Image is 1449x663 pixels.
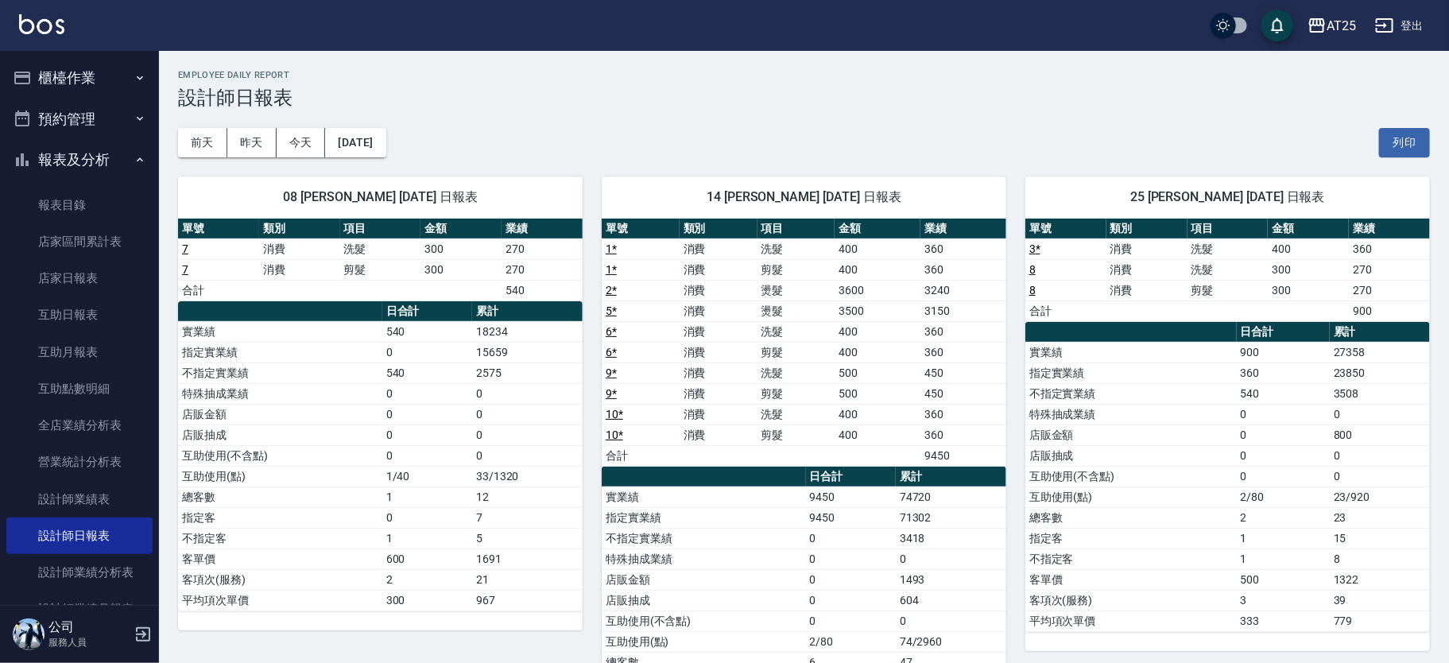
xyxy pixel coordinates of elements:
[835,238,920,259] td: 400
[13,618,45,650] img: Person
[896,549,1006,569] td: 0
[259,259,340,280] td: 消費
[806,487,896,507] td: 9450
[502,280,583,300] td: 540
[178,425,382,445] td: 店販抽成
[602,445,680,466] td: 合計
[680,342,757,363] td: 消費
[757,321,835,342] td: 洗髮
[896,590,1006,611] td: 604
[896,631,1006,652] td: 74/2960
[1025,322,1430,632] table: a dense table
[178,549,382,569] td: 客單價
[178,404,382,425] td: 店販金額
[1237,507,1330,528] td: 2
[1330,383,1430,404] td: 3508
[1349,280,1430,300] td: 270
[1106,259,1187,280] td: 消費
[1029,263,1036,276] a: 8
[835,321,920,342] td: 400
[602,631,806,652] td: 互助使用(點)
[1330,569,1430,590] td: 1322
[178,321,382,342] td: 實業績
[757,219,835,239] th: 項目
[621,189,987,205] span: 14 [PERSON_NAME] [DATE] 日報表
[472,549,583,569] td: 1691
[680,425,757,445] td: 消費
[806,528,896,549] td: 0
[1268,259,1349,280] td: 300
[472,445,583,466] td: 0
[896,611,1006,631] td: 0
[1187,219,1269,239] th: 項目
[178,87,1430,109] h3: 設計師日報表
[1330,425,1430,445] td: 800
[835,342,920,363] td: 400
[1349,300,1430,321] td: 900
[1025,425,1237,445] td: 店販金額
[259,219,340,239] th: 類別
[920,300,1006,321] td: 3150
[757,425,835,445] td: 剪髮
[806,631,896,652] td: 2/80
[680,383,757,404] td: 消費
[382,301,472,322] th: 日合計
[178,280,259,300] td: 合計
[1025,549,1237,569] td: 不指定客
[472,342,583,363] td: 15659
[48,635,130,649] p: 服務人員
[1025,466,1237,487] td: 互助使用(不含點)
[382,487,472,507] td: 1
[1330,507,1430,528] td: 23
[896,528,1006,549] td: 3418
[920,238,1006,259] td: 360
[502,219,583,239] th: 業績
[680,280,757,300] td: 消費
[472,590,583,611] td: 967
[920,259,1006,280] td: 360
[178,219,259,239] th: 單號
[6,334,153,370] a: 互助月報表
[835,219,920,239] th: 金額
[6,481,153,518] a: 設計師業績表
[1025,219,1106,239] th: 單號
[6,223,153,260] a: 店家區間累計表
[1268,280,1349,300] td: 300
[1237,363,1330,383] td: 360
[340,238,421,259] td: 洗髮
[1349,259,1430,280] td: 270
[806,611,896,631] td: 0
[920,321,1006,342] td: 360
[920,280,1006,300] td: 3240
[382,466,472,487] td: 1/40
[896,507,1006,528] td: 71302
[182,263,188,276] a: 7
[6,297,153,333] a: 互助日報表
[382,404,472,425] td: 0
[1237,342,1330,363] td: 900
[835,280,920,300] td: 3600
[806,549,896,569] td: 0
[182,242,188,255] a: 7
[1330,611,1430,631] td: 779
[178,70,1430,80] h2: Employee Daily Report
[680,321,757,342] td: 消費
[382,569,472,590] td: 2
[1237,590,1330,611] td: 3
[382,549,472,569] td: 600
[1025,363,1237,383] td: 指定實業績
[325,128,385,157] button: [DATE]
[1025,219,1430,322] table: a dense table
[1268,219,1349,239] th: 金額
[1025,445,1237,466] td: 店販抽成
[382,507,472,528] td: 0
[1268,238,1349,259] td: 400
[340,259,421,280] td: 剪髮
[178,507,382,528] td: 指定客
[472,528,583,549] td: 5
[6,187,153,223] a: 報表目錄
[6,518,153,554] a: 設計師日報表
[1025,342,1237,363] td: 實業績
[835,300,920,321] td: 3500
[1237,487,1330,507] td: 2/80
